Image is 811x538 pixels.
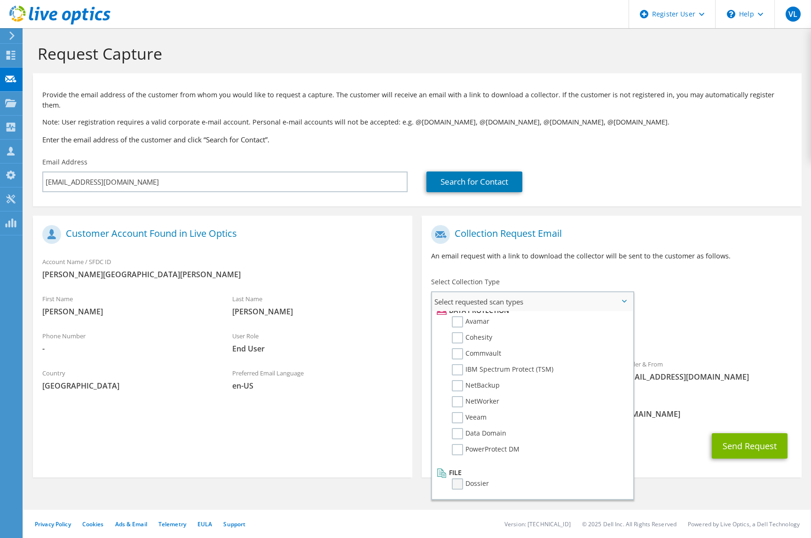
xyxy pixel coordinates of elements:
[612,354,802,387] div: Sender & From
[431,277,500,287] label: Select Collection Type
[452,428,506,439] label: Data Domain
[431,251,792,261] p: An email request with a link to download the collector will be sent to the customer as follows.
[452,332,492,343] label: Cohesity
[223,520,245,528] a: Support
[422,391,801,424] div: CC & Reply To
[42,381,213,391] span: [GEOGRAPHIC_DATA]
[115,520,147,528] a: Ads & Email
[688,520,800,528] li: Powered by Live Optics, a Dell Technology
[223,363,413,396] div: Preferred Email Language
[452,348,501,359] label: Commvault
[42,134,792,145] h3: Enter the email address of the customer and click “Search for Contact”.
[452,380,500,391] label: NetBackup
[38,44,792,63] h1: Request Capture
[158,520,186,528] a: Telemetry
[232,343,403,354] span: End User
[35,520,71,528] a: Privacy Policy
[197,520,212,528] a: EULA
[712,433,787,459] button: Send Request
[422,315,801,350] div: Requested Collections
[42,90,792,110] p: Provide the email address of the customer from whom you would like to request a capture. The cust...
[33,252,412,284] div: Account Name / SFDC ID
[42,117,792,127] p: Note: User registration requires a valid corporate e-mail account. Personal e-mail accounts will ...
[232,306,403,317] span: [PERSON_NAME]
[452,396,499,407] label: NetWorker
[223,289,413,321] div: Last Name
[431,225,787,244] h1: Collection Request Email
[426,172,522,192] a: Search for Contact
[452,364,553,375] label: IBM Spectrum Protect (TSM)
[452,412,487,423] label: Veeam
[33,363,223,396] div: Country
[42,306,213,317] span: [PERSON_NAME]
[434,467,628,478] li: File
[33,289,223,321] div: First Name
[504,520,571,528] li: Version: [TECHNICAL_ID]
[786,7,801,22] span: VL
[42,269,403,280] span: [PERSON_NAME][GEOGRAPHIC_DATA][PERSON_NAME]
[42,157,87,167] label: Email Address
[42,225,398,244] h1: Customer Account Found in Live Optics
[727,10,735,18] svg: \n
[582,520,677,528] li: © 2025 Dell Inc. All Rights Reserved
[33,326,223,359] div: Phone Number
[452,444,520,455] label: PowerProtect DM
[452,316,489,327] label: Avamar
[452,478,489,490] label: Dossier
[82,520,104,528] a: Cookies
[232,381,403,391] span: en-US
[432,292,633,311] span: Select requested scan types
[621,372,792,382] span: [EMAIL_ADDRESS][DOMAIN_NAME]
[42,343,213,354] span: -
[223,326,413,359] div: User Role
[422,354,612,387] div: To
